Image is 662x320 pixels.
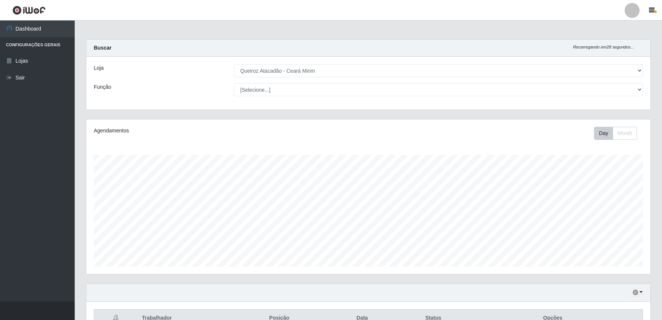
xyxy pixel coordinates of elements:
[94,45,111,51] strong: Buscar
[12,6,46,15] img: CoreUI Logo
[613,127,637,140] button: Month
[573,45,634,49] i: Recarregando em 28 segundos...
[94,127,316,135] div: Agendamentos
[94,83,111,91] label: Função
[594,127,613,140] button: Day
[594,127,637,140] div: First group
[594,127,643,140] div: Toolbar with button groups
[94,64,103,72] label: Loja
